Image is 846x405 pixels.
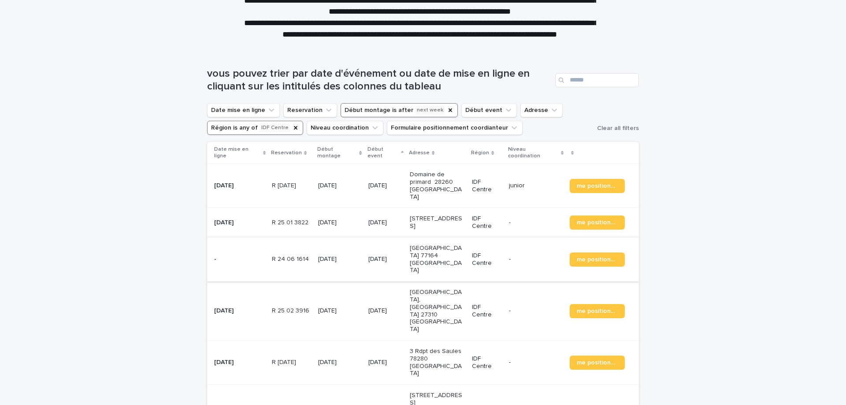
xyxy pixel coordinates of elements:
button: Formulaire positionnement coordianteur [387,121,523,135]
p: - [509,219,563,227]
a: me positionner [570,216,625,230]
p: [DATE] [368,359,403,366]
tr: [DATE]R 25 01 3822R 25 01 3822 [DATE][DATE][STREET_ADDRESS]IDF Centre-me positionner [207,208,639,238]
p: [DATE] [318,182,361,189]
p: IDF Centre [472,355,502,370]
p: [GEOGRAPHIC_DATA], [GEOGRAPHIC_DATA] 27310 [GEOGRAPHIC_DATA] [410,289,465,333]
p: Début event [367,145,399,161]
p: R [DATE] [272,180,298,189]
p: [DATE] [318,219,361,227]
tr: [DATE]R [DATE]R [DATE] [DATE][DATE]3 Rdpt des Saules 78280 [GEOGRAPHIC_DATA]IDF Centre-me positio... [207,340,639,384]
p: - [509,359,563,366]
tr: [DATE]R 25 02 3916R 25 02 3916 [DATE][DATE][GEOGRAPHIC_DATA], [GEOGRAPHIC_DATA] 27310 [GEOGRAPHIC... [207,282,639,341]
span: me positionner [577,360,618,366]
p: [DATE] [318,256,361,263]
a: me positionner [570,304,625,318]
p: IDF Centre [472,178,502,193]
p: [DATE] [368,307,403,315]
p: [DATE] [214,307,265,315]
p: [STREET_ADDRESS] [410,215,465,230]
p: [DATE] [318,359,361,366]
p: IDF Centre [472,304,502,319]
p: [DATE] [214,219,265,227]
p: [DATE] [368,256,403,263]
button: Adresse [520,103,563,117]
p: [DATE] [318,307,361,315]
p: R 24 06 1614 [272,254,311,263]
p: [DATE] [214,182,265,189]
button: Reservation [283,103,337,117]
p: IDF Centre [472,252,502,267]
tr: [DATE]R [DATE]R [DATE] [DATE][DATE]Domaine de primard 28260 [GEOGRAPHIC_DATA]IDF Centrejuniorme p... [207,164,639,208]
p: [DATE] [368,182,403,189]
p: Date mise en ligne [214,145,261,161]
span: me positionner [577,183,618,189]
span: me positionner [577,219,618,226]
h1: vous pouvez trier par date d'événement ou date de mise en ligne en cliquant sur les intitulés des... [207,67,552,93]
button: Date mise en ligne [207,103,280,117]
a: me positionner [570,356,625,370]
p: IDF Centre [472,215,502,230]
p: junior [509,182,563,189]
p: [DATE] [368,219,403,227]
p: Adresse [409,148,430,158]
p: Niveau coordination [508,145,558,161]
p: - [214,256,265,263]
p: R 25 02 3916 [272,305,311,315]
p: - [509,256,563,263]
a: me positionner [570,253,625,267]
button: Début montage [341,103,458,117]
button: Clear all filters [594,122,639,135]
p: 3 Rdpt des Saules 78280 [GEOGRAPHIC_DATA] [410,348,465,377]
span: Clear all filters [597,125,639,131]
p: Reservation [271,148,302,158]
p: [GEOGRAPHIC_DATA] 77164 [GEOGRAPHIC_DATA] [410,245,465,274]
span: me positionner [577,256,618,263]
button: Niveau coordination [307,121,383,135]
button: Début event [461,103,517,117]
a: me positionner [570,179,625,193]
tr: -R 24 06 1614R 24 06 1614 [DATE][DATE][GEOGRAPHIC_DATA] 77164 [GEOGRAPHIC_DATA]IDF Centre-me posi... [207,237,639,281]
p: - [509,307,563,315]
button: Région [207,121,303,135]
p: Début montage [317,145,357,161]
p: Domaine de primard 28260 [GEOGRAPHIC_DATA] [410,171,465,201]
p: R 25 01 3822 [272,217,310,227]
p: [DATE] [214,359,265,366]
input: Search [555,73,639,87]
span: me positionner [577,308,618,314]
p: Région [471,148,489,158]
p: R [DATE] [272,357,298,366]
